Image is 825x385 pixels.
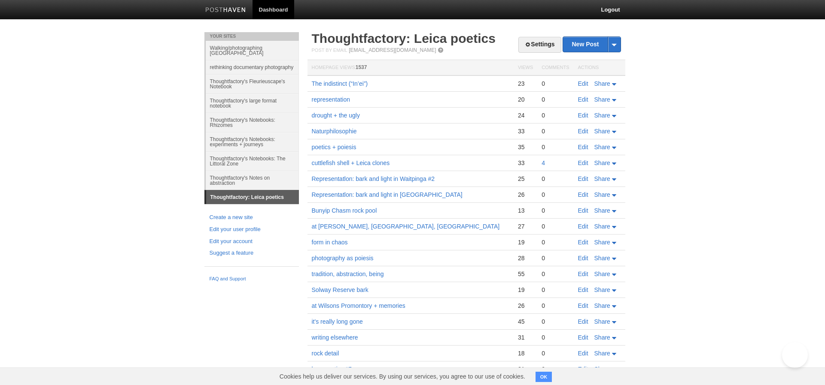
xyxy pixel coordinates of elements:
[312,96,350,103] a: representation
[594,144,610,150] span: Share
[542,96,569,103] div: 0
[206,60,299,74] a: rethinking documentary photography
[578,96,588,103] a: Edit
[518,238,533,246] div: 19
[205,7,246,14] img: Posthaven-bar
[312,207,377,214] a: Bunyip Chasm rock pool
[312,48,347,53] span: Post by Email
[518,96,533,103] div: 20
[594,112,610,119] span: Share
[206,171,299,190] a: Thoughtfactory's Notes on abstraction
[578,191,588,198] a: Edit
[578,159,588,166] a: Edit
[518,223,533,230] div: 27
[312,255,374,262] a: photography as poiesis
[518,111,533,119] div: 24
[518,80,533,87] div: 23
[518,286,533,294] div: 19
[518,349,533,357] div: 18
[578,80,588,87] a: Edit
[312,318,363,325] a: it's really long gone
[536,372,552,382] button: OK
[312,112,360,119] a: drought + the ugly
[206,132,299,151] a: Thoughtfactory's Notebooks: experiments + journeys
[542,223,569,230] div: 0
[542,349,569,357] div: 0
[578,255,588,262] a: Edit
[537,60,573,76] th: Comments
[206,151,299,171] a: Thoughtfactory's Notebooks: The Littoral Zone
[312,128,357,135] a: Naturphilosophie
[518,270,533,278] div: 55
[518,159,533,167] div: 33
[542,80,569,87] div: 0
[518,191,533,199] div: 26
[578,175,588,182] a: Edit
[578,223,588,230] a: Edit
[518,318,533,325] div: 45
[542,318,569,325] div: 0
[578,271,588,277] a: Edit
[206,190,299,204] a: Thoughtfactory: Leica poetics
[312,239,348,246] a: form in chaos
[594,255,610,262] span: Share
[578,350,588,357] a: Edit
[542,207,569,214] div: 0
[518,334,533,341] div: 31
[312,350,339,357] a: rock detail
[578,334,588,341] a: Edit
[594,175,610,182] span: Share
[210,213,294,222] a: Create a new site
[594,271,610,277] span: Share
[518,254,533,262] div: 28
[782,342,808,368] iframe: Help Scout Beacon - Open
[210,225,294,234] a: Edit your user profile
[312,334,358,341] a: writing elsewhere
[312,80,368,87] a: The indistinct (“In’ei”)
[578,318,588,325] a: Edit
[594,286,610,293] span: Share
[578,366,588,373] a: Edit
[542,302,569,310] div: 0
[518,175,533,183] div: 25
[542,365,569,373] div: 0
[312,159,390,166] a: cuttlefish shell + Leica clones
[594,302,610,309] span: Share
[210,249,294,258] a: Suggest a feature
[542,175,569,183] div: 0
[518,302,533,310] div: 26
[514,60,537,76] th: Views
[206,113,299,132] a: Thoughtfactory's Notebooks: Rhizomes
[312,286,368,293] a: Solway Reserve bark
[356,64,367,70] span: 1537
[542,254,569,262] div: 0
[312,175,435,182] a: Representatlon: bark and light in Waitpinga #2
[542,159,545,166] a: 4
[518,365,533,373] div: 21
[542,270,569,278] div: 0
[542,191,569,199] div: 0
[594,350,610,357] span: Share
[594,191,610,198] span: Share
[563,37,620,52] a: New Post
[594,159,610,166] span: Share
[204,32,299,41] li: Your Sites
[594,207,610,214] span: Share
[594,366,610,373] span: Share
[312,302,405,309] a: at Wilsons Promontory + memories
[594,334,610,341] span: Share
[518,127,533,135] div: 33
[594,80,610,87] span: Share
[349,47,436,53] a: [EMAIL_ADDRESS][DOMAIN_NAME]
[312,144,356,150] a: poetics + poiesis
[518,37,561,53] a: Settings
[594,96,610,103] span: Share
[542,286,569,294] div: 0
[312,223,500,230] a: at [PERSON_NAME], [GEOGRAPHIC_DATA], [GEOGRAPHIC_DATA]
[206,93,299,113] a: Thoughtfactory's large format notebook
[312,271,384,277] a: tradition, abstraction, being
[578,239,588,246] a: Edit
[574,60,625,76] th: Actions
[542,143,569,151] div: 0
[578,128,588,135] a: Edit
